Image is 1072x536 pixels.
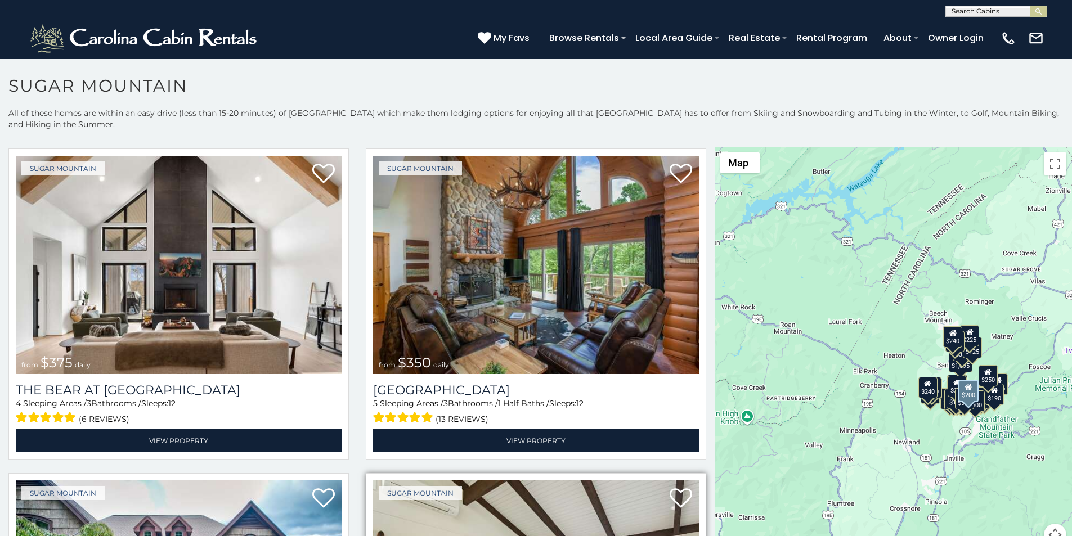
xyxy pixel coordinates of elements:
[945,389,964,410] div: $155
[373,156,699,374] a: Grouse Moor Lodge from $350 daily
[443,398,448,408] span: 3
[312,163,335,186] a: Add to favorites
[985,384,1004,405] div: $190
[949,351,972,372] div: $1,095
[1044,152,1066,175] button: Toggle fullscreen view
[1001,30,1016,46] img: phone-regular-white.png
[918,377,938,398] div: $240
[21,361,38,369] span: from
[728,157,748,169] span: Map
[373,156,699,374] img: Grouse Moor Lodge
[478,31,532,46] a: My Favs
[373,398,699,426] div: Sleeping Areas / Bathrooms / Sleeps:
[958,380,979,402] div: $200
[971,387,990,408] div: $195
[720,152,760,173] button: Change map style
[379,486,462,500] a: Sugar Mountain
[494,31,530,45] span: My Favs
[373,429,699,452] a: View Property
[373,398,378,408] span: 5
[75,361,91,369] span: daily
[379,161,462,175] a: Sugar Mountain
[312,487,335,511] a: Add to favorites
[989,373,1008,395] div: $155
[16,156,342,374] a: The Bear At Sugar Mountain from $375 daily
[168,398,176,408] span: 12
[433,361,449,369] span: daily
[379,361,396,369] span: from
[979,365,998,386] div: $250
[948,376,967,397] div: $300
[373,382,699,398] a: [GEOGRAPHIC_DATA]
[16,398,21,408] span: 4
[41,354,73,371] span: $375
[16,382,342,398] h3: The Bear At Sugar Mountain
[878,28,917,48] a: About
[498,398,549,408] span: 1 Half Baths /
[373,382,699,398] h3: Grouse Moor Lodge
[1028,30,1044,46] img: mail-regular-white.png
[28,21,262,55] img: White-1-2.png
[87,398,91,408] span: 3
[544,28,625,48] a: Browse Rentals
[16,398,342,426] div: Sleeping Areas / Bathrooms / Sleeps:
[947,388,966,409] div: $175
[922,28,989,48] a: Owner Login
[947,375,966,396] div: $190
[723,28,786,48] a: Real Estate
[956,388,975,409] div: $350
[79,412,129,426] span: (6 reviews)
[791,28,873,48] a: Rental Program
[16,382,342,398] a: The Bear At [GEOGRAPHIC_DATA]
[16,429,342,452] a: View Property
[670,487,692,511] a: Add to favorites
[398,354,431,371] span: $350
[21,161,105,175] a: Sugar Mountain
[670,163,692,186] a: Add to favorites
[944,326,963,348] div: $240
[16,156,342,374] img: The Bear At Sugar Mountain
[576,398,584,408] span: 12
[961,325,980,346] div: $225
[963,337,982,358] div: $125
[630,28,718,48] a: Local Area Guide
[21,486,105,500] a: Sugar Mountain
[436,412,488,426] span: (13 reviews)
